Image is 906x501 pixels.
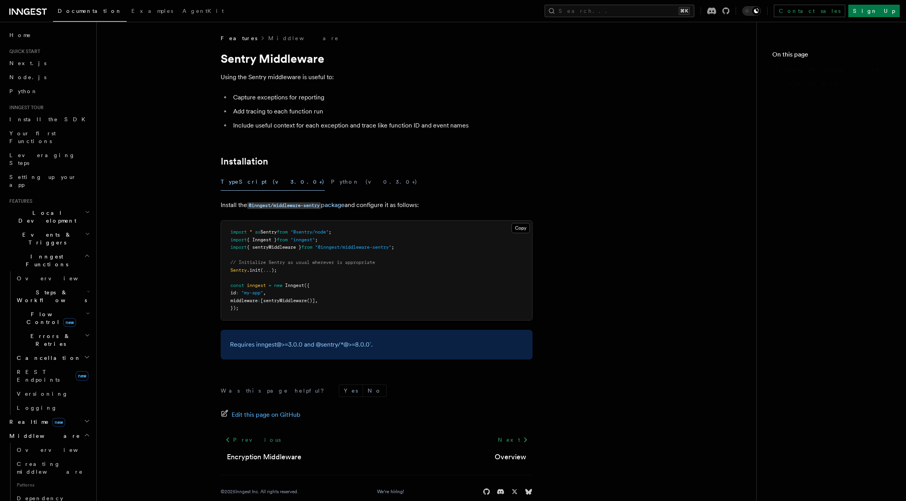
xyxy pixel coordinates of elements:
span: Patterns [14,479,92,491]
span: : [258,298,260,303]
button: Realtimenew [6,415,92,429]
a: Edit this page on GitHub [221,409,301,420]
span: ; [391,244,394,250]
span: Features [6,198,32,204]
a: Examples [127,2,178,21]
span: Inngest Functions [6,253,84,268]
span: Python [9,88,38,94]
span: , [315,298,318,303]
span: Inngest tour [6,104,44,111]
a: Documentation [53,2,127,22]
span: import [230,229,247,235]
span: Cancellation [14,354,81,362]
span: ()] [307,298,315,303]
span: Inngest [285,283,304,288]
a: Encryption Middleware [227,451,301,462]
span: ... [263,267,271,273]
span: Local Development [6,209,85,225]
p: Install the and configure it as follows: [221,200,533,211]
span: id [230,290,236,296]
a: We're hiring! [377,489,404,495]
div: Inngest Functions [6,271,92,415]
span: Middleware [6,432,80,440]
span: Sentry Middleware [775,66,879,73]
span: Next.js [9,60,46,66]
a: Overview [495,451,526,462]
span: : [236,290,239,296]
span: AgentKit [182,8,224,14]
a: Leveraging Steps [6,148,92,170]
button: Steps & Workflows [14,285,92,307]
a: Next.js [6,56,92,70]
button: Yes [339,385,363,397]
span: Installation [780,80,841,87]
a: Overview [14,443,92,457]
button: Local Development [6,206,92,228]
span: Creating middleware [17,461,83,475]
h4: On this page [772,50,890,62]
span: Documentation [58,8,122,14]
li: Add tracing to each function run [231,106,533,117]
button: Cancellation [14,351,92,365]
span: Versioning [17,391,68,397]
a: Sign Up [848,5,900,17]
span: Steps & Workflows [14,289,87,304]
span: ); [271,267,277,273]
span: Errors & Retries [14,332,85,348]
span: sentryMiddleware [263,298,307,303]
span: import [230,244,247,250]
span: Features [221,34,257,42]
li: Include useful context for each exception and trace like function ID and event names [231,120,533,131]
a: Install the SDK [6,112,92,126]
span: new [76,371,88,381]
a: Home [6,28,92,42]
a: Overview [14,271,92,285]
kbd: ⌘K [679,7,690,15]
span: Sentry [230,267,247,273]
span: Flow Control [14,310,86,326]
span: Home [9,31,31,39]
a: @inngest/middleware-sentrypackage [247,201,345,209]
span: { Inngest } [247,237,277,243]
span: Events & Triggers [6,231,85,246]
a: AgentKit [178,2,228,21]
span: "@inngest/middleware-sentry" [315,244,391,250]
span: "@sentry/node" [290,229,329,235]
span: inngest [247,283,266,288]
button: TypeScript (v3.0.0+) [221,173,325,191]
span: ; [329,229,331,235]
a: Your first Functions [6,126,92,148]
span: middleware [230,298,258,303]
span: "my-app" [241,290,263,296]
a: Previous [221,433,285,447]
span: from [301,244,312,250]
a: Node.js [6,70,92,84]
button: Middleware [6,429,92,443]
span: ( [260,267,263,273]
span: [ [260,298,263,303]
button: Inngest Functions [6,250,92,271]
a: Sentry Middleware [772,62,890,76]
span: }); [230,305,239,311]
a: REST Endpointsnew [14,365,92,387]
a: Setting up your app [6,170,92,192]
span: Examples [131,8,173,14]
span: ; [315,237,318,243]
span: .init [247,267,260,273]
div: © 2025 Inngest Inc. All rights reserved. [221,489,298,495]
button: No [363,385,386,397]
span: as [255,229,260,235]
span: ({ [304,283,310,288]
span: new [274,283,282,288]
span: Leveraging Steps [9,152,75,166]
a: Python [6,84,92,98]
span: from [277,229,288,235]
code: @inngest/middleware-sentry [247,202,321,209]
span: Realtime [6,418,65,426]
span: REST Endpoints [17,369,60,383]
span: Quick start [6,48,40,55]
button: Python (v0.3.0+) [331,173,418,191]
span: const [230,283,244,288]
span: Your first Functions [9,130,56,144]
span: Node.js [9,74,46,80]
